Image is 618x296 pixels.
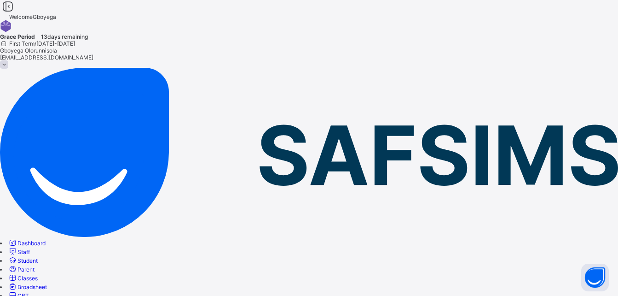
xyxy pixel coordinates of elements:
a: Classes [8,275,38,282]
span: Staff [17,249,30,255]
span: Classes [17,275,38,282]
span: Dashboard [17,240,46,247]
span: Welcome Gboyega [9,13,56,20]
span: Broadsheet [17,284,47,290]
a: Broadsheet [8,284,47,290]
span: Student [17,257,38,264]
a: Parent [8,266,35,273]
span: Parent [17,266,35,273]
a: Student [8,257,38,264]
a: Staff [8,249,30,255]
button: Open asap [581,264,609,291]
a: Dashboard [8,240,46,247]
span: 13 days remaining [41,33,88,40]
